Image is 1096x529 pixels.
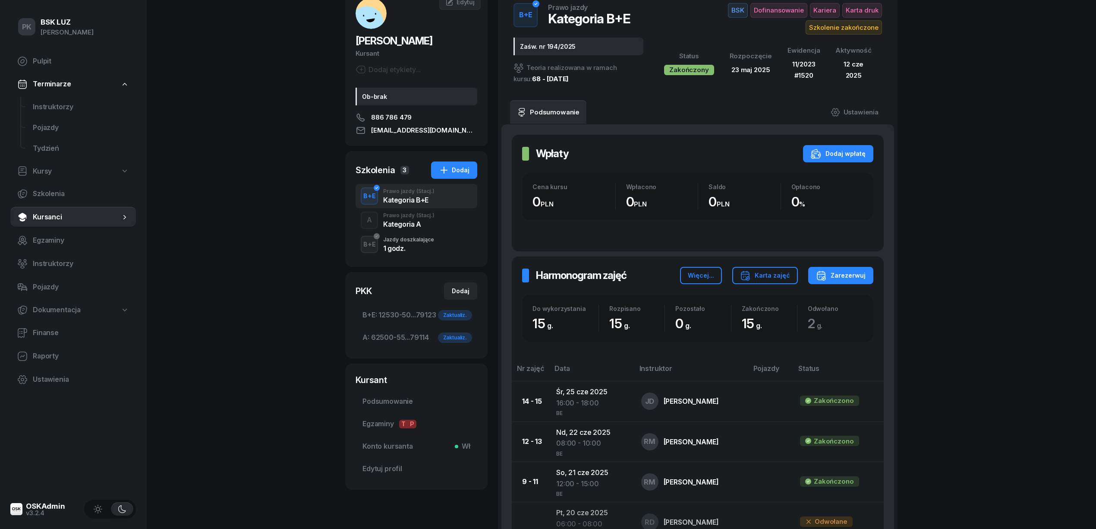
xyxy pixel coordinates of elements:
[634,200,647,208] small: PLN
[532,316,557,331] span: 15
[824,100,885,124] a: Ustawienia
[532,75,569,83] a: 68 - [DATE]
[408,420,416,428] span: P
[356,436,477,457] a: Konto kursantaWł
[356,459,477,479] a: Edytuj profil
[10,51,136,72] a: Pulpit
[356,391,477,412] a: Podsumowanie
[26,117,136,138] a: Pojazdy
[33,166,52,177] span: Kursy
[356,184,477,208] button: B+EPrawo jazdy(Stacj.)Kategoria B+E
[33,351,129,362] span: Raporty
[513,62,643,85] div: Teoria realizowana w ramach kursu:
[356,232,477,257] button: B+EJazdy doszkalające1 godz.
[740,270,790,281] div: Karta zajęć
[791,194,863,210] div: 0
[791,183,863,190] div: Opłacono
[33,304,81,316] span: Dokumentacja
[362,310,470,321] span: 12530-50...79123
[362,332,470,343] span: 62500-55...79114
[793,363,884,381] th: Status
[33,258,129,269] span: Instruktorzy
[556,409,627,416] div: BE
[532,305,598,312] div: Do wykorzystania
[416,213,435,218] span: (Stacj.)
[787,59,820,81] div: 11/2023 #1520
[817,321,823,330] small: g.
[383,189,435,194] div: Prawo jazdy
[362,396,470,407] span: Podsumowanie
[556,398,627,409] div: 16:00 - 18:00
[362,332,369,343] span: A:
[362,310,377,321] span: B+E:
[10,230,136,251] a: Egzaminy
[756,321,762,330] small: g.
[664,398,719,405] div: [PERSON_NAME]
[548,11,630,26] div: Kategoria B+E
[536,269,627,282] h2: Harmonogram zajęć
[626,194,698,210] div: 0
[356,164,395,176] div: Szkolenia
[556,489,627,497] div: BE
[10,323,136,343] a: Finanse
[356,35,432,47] span: [PERSON_NAME]
[383,221,435,228] div: Kategoria A
[808,267,873,284] button: Zarezerwuj
[728,3,748,18] span: BSK
[742,316,766,331] span: 15
[371,125,477,136] span: [EMAIL_ADDRESS][DOMAIN_NAME]
[458,441,470,452] span: Wł
[362,441,470,452] span: Konto kursanta
[787,45,820,56] div: Ewidencja
[835,45,872,56] div: Aktywność
[10,369,136,390] a: Ustawienia
[748,363,794,381] th: Pojazdy
[431,162,477,179] button: Dodaj
[532,183,615,190] div: Cena kursu
[33,143,129,154] span: Tydzień
[717,200,730,208] small: PLN
[383,213,435,218] div: Prawo jazdy
[811,149,866,159] div: Dodaj wpłatę
[645,519,655,526] span: RD
[41,27,94,38] div: [PERSON_NAME]
[33,56,129,67] span: Pulpit
[512,421,549,462] td: 12 - 13
[510,100,586,124] a: Podsumowanie
[26,503,65,510] div: OSKAdmin
[439,165,469,175] div: Dodaj
[361,236,378,253] button: B+E
[536,147,569,161] h2: Wpłaty
[356,125,477,136] a: [EMAIL_ADDRESS][DOMAIN_NAME]
[10,300,136,320] a: Dokumentacja
[513,3,538,27] button: B+E
[808,316,827,331] span: 2
[842,3,882,18] span: Karta druk
[816,270,866,281] div: Zarezerwuj
[356,64,421,75] button: Dodaj etykiety...
[33,188,129,200] span: Szkolenia
[661,3,882,35] button: BSKDofinansowanieKarieraKarta drukSzkolenie zakończone
[356,112,477,123] a: 886 786 479
[361,187,378,205] button: B+E
[360,239,379,250] div: B+E
[383,245,434,252] div: 1 godz.
[33,101,129,113] span: Instruktorzy
[10,162,136,181] a: Kursy
[664,519,719,526] div: [PERSON_NAME]
[532,194,615,210] div: 0
[26,97,136,117] a: Instruktorzy
[438,310,472,320] div: Zaktualiz.
[26,510,65,516] div: v3.2.4
[547,321,553,330] small: g.
[10,253,136,274] a: Instruktorzy
[609,316,634,331] span: 15
[33,327,129,339] span: Finanse
[808,305,863,312] div: Odwołano
[731,66,770,74] span: 23 maj 2025
[549,462,634,502] td: So, 21 cze 2025
[742,305,797,312] div: Zakończono
[675,305,731,312] div: Pozostało
[685,321,691,330] small: g.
